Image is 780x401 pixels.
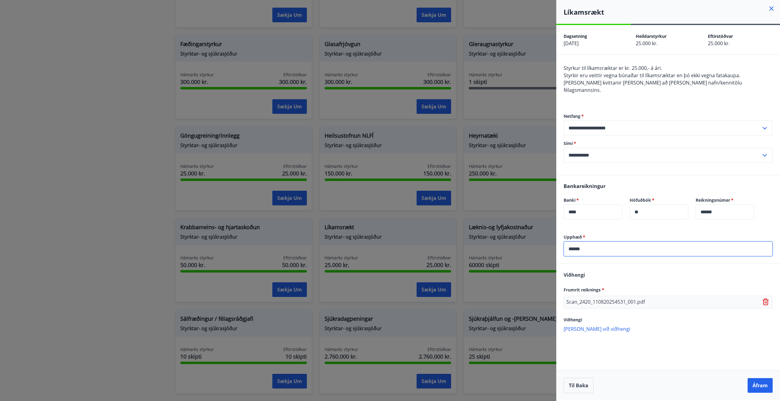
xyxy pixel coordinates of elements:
span: [PERSON_NAME] kvittanir [PERSON_NAME] að [PERSON_NAME] nafn/kennitölu félagsmannsins. [564,79,742,93]
span: Viðhengi [564,317,582,323]
div: Upphæð [564,241,773,256]
span: Heildarstyrkur [636,33,667,39]
span: Frumrit reiknings [564,287,604,293]
span: 25.000 kr. [708,40,730,47]
span: Bankareikningur [564,183,605,190]
span: Styrkur til líkamsræktar er kr. 25.000,- á ári. [564,65,662,71]
span: Dagsetning [564,33,587,39]
span: 25.000 kr. [636,40,658,47]
span: [DATE] [564,40,579,47]
label: Höfuðbók [630,197,688,203]
span: Styrkir eru veittir vegna búnaðar til líkamsræktar en þó ekki vegna fatakaupa. [564,72,740,79]
label: Sími [564,140,773,146]
p: [PERSON_NAME] við viðhengi [564,326,773,332]
p: Scan_2420_110820254531_001.pdf [566,298,645,306]
label: Netfang [564,113,773,119]
label: Reikningsnúmer [696,197,754,203]
button: Áfram [748,378,773,393]
span: Viðhengi [564,272,585,278]
button: Til baka [564,378,594,393]
span: Eftirstöðvar [708,33,733,39]
label: Banki [564,197,622,203]
h4: Líkamsrækt [564,7,780,16]
label: Upphæð [564,234,773,240]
